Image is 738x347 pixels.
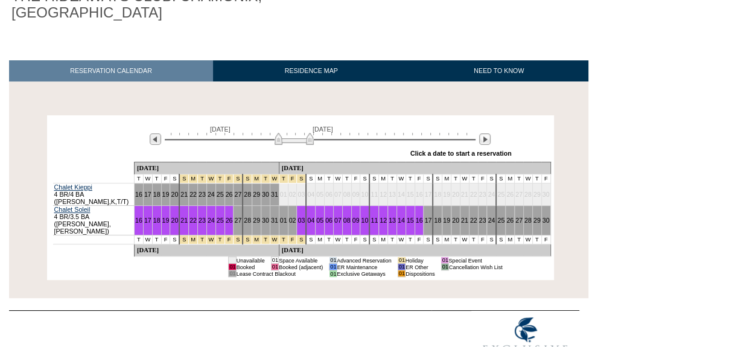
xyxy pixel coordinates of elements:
a: 19 [162,191,170,198]
td: F [415,235,424,244]
td: Dispositions [406,270,435,277]
td: T [342,235,351,244]
td: 05 [316,183,325,206]
a: 24 [488,217,495,224]
td: W [460,174,469,183]
td: 23 [478,183,487,206]
td: 01 [398,257,405,264]
td: [DATE] [279,162,550,174]
a: 03 [297,217,305,224]
td: [DATE] [134,244,279,256]
td: 30 [541,183,550,206]
td: 10 [360,183,369,206]
a: 30 [262,191,269,198]
td: 01 [329,270,337,277]
td: S [433,174,442,183]
td: Christmas [189,174,198,183]
a: 21 [461,217,468,224]
td: 03 [297,183,306,206]
a: 24 [208,217,215,224]
span: [DATE] [313,126,333,133]
td: Christmas [197,235,206,244]
td: M [379,174,388,183]
td: Christmas [179,235,188,244]
td: F [541,235,550,244]
td: F [351,174,360,183]
a: 22 [470,217,477,224]
td: Christmas [206,235,215,244]
td: W [143,235,152,244]
a: 28 [244,191,251,198]
td: 14 [396,183,406,206]
a: 28 [244,217,251,224]
a: 20 [452,217,459,224]
td: T [342,174,351,183]
a: 23 [479,217,486,224]
td: S [306,174,315,183]
td: T [532,174,541,183]
a: 27 [234,191,241,198]
a: 27 [234,217,241,224]
td: [DATE] [134,162,279,174]
a: 20 [171,217,178,224]
td: New Year's [297,174,306,183]
a: 12 [380,217,387,224]
td: M [506,174,515,183]
a: NEED TO KNOW [409,60,588,81]
a: 26 [226,191,233,198]
a: 29 [253,217,260,224]
td: 02 [288,183,297,206]
td: 22 [469,183,478,206]
td: Christmas [197,174,206,183]
td: T [406,235,415,244]
td: S [496,235,505,244]
td: 28 [523,183,532,206]
a: 17 [144,217,151,224]
td: T [325,235,334,244]
td: 06 [325,183,334,206]
td: 01 [398,264,405,270]
td: Christmas [234,174,243,183]
a: 26 [506,217,514,224]
td: M [506,235,515,244]
td: Space Available [279,257,323,264]
td: W [523,174,532,183]
td: S [496,174,505,183]
td: F [541,174,550,183]
td: 4 BR/4 BA ([PERSON_NAME],K,T/T) [53,183,135,206]
a: Chalet Soleil [54,206,91,213]
td: New Year's [252,174,261,183]
a: 04 [307,217,314,224]
td: Cancellation Wish List [448,264,502,270]
td: [DATE] [279,244,550,256]
td: Lease Contract Blackout [236,270,323,277]
img: Next [479,133,491,145]
td: M [316,235,325,244]
a: 16 [135,217,142,224]
a: 30 [262,217,269,224]
a: 25 [217,191,224,198]
td: F [351,235,360,244]
td: Exclusive Getaways [337,270,392,277]
td: ER Maintenance [337,264,392,270]
a: 28 [524,217,532,224]
td: W [333,174,342,183]
a: 16 [416,217,423,224]
a: 11 [371,217,378,224]
td: S [360,174,369,183]
td: 11 [369,183,378,206]
a: 31 [271,191,278,198]
td: S [306,235,315,244]
td: W [523,235,532,244]
td: T [152,174,161,183]
span: [DATE] [210,126,231,133]
td: S [369,174,378,183]
td: New Year's [243,174,252,183]
td: 08 [342,183,351,206]
td: S [487,174,496,183]
a: 10 [361,217,368,224]
td: New Year's [261,235,270,244]
td: 01 [441,264,448,270]
td: New Year's [279,174,288,183]
a: 26 [226,217,233,224]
